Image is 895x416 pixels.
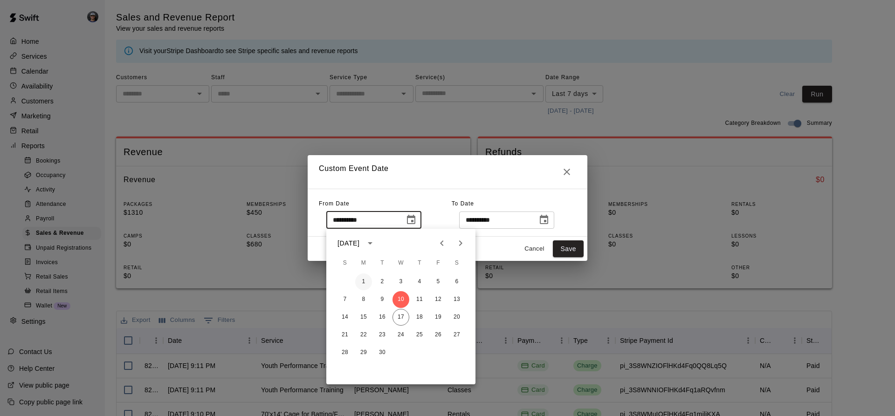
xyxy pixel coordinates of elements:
[374,344,391,361] button: 30
[392,309,409,326] button: 17
[374,309,391,326] button: 16
[448,291,465,308] button: 13
[337,291,353,308] button: 7
[374,273,391,290] button: 2
[355,273,372,290] button: 1
[374,291,391,308] button: 9
[430,327,447,343] button: 26
[448,309,465,326] button: 20
[355,291,372,308] button: 8
[308,155,587,189] h2: Custom Event Date
[452,200,474,207] span: To Date
[319,200,350,207] span: From Date
[448,254,465,273] span: Saturday
[392,327,409,343] button: 24
[402,211,420,229] button: Choose date, selected date is Sep 10, 2025
[355,327,372,343] button: 22
[392,254,409,273] span: Wednesday
[430,273,447,290] button: 5
[392,291,409,308] button: 10
[519,242,549,256] button: Cancel
[337,327,353,343] button: 21
[558,163,576,181] button: Close
[337,254,353,273] span: Sunday
[374,327,391,343] button: 23
[355,309,372,326] button: 15
[411,254,428,273] span: Thursday
[355,254,372,273] span: Monday
[337,344,353,361] button: 28
[535,211,553,229] button: Choose date, selected date is Sep 17, 2025
[448,327,465,343] button: 27
[392,273,409,290] button: 3
[411,273,428,290] button: 4
[451,234,470,252] button: Next month
[374,254,391,273] span: Tuesday
[553,240,584,258] button: Save
[411,327,428,343] button: 25
[430,291,447,308] button: 12
[362,235,378,251] button: calendar view is open, switch to year view
[430,309,447,326] button: 19
[430,254,447,273] span: Friday
[337,239,359,248] div: [DATE]
[411,291,428,308] button: 11
[433,234,451,252] button: Previous month
[411,309,428,326] button: 18
[355,344,372,361] button: 29
[448,273,465,290] button: 6
[337,309,353,326] button: 14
